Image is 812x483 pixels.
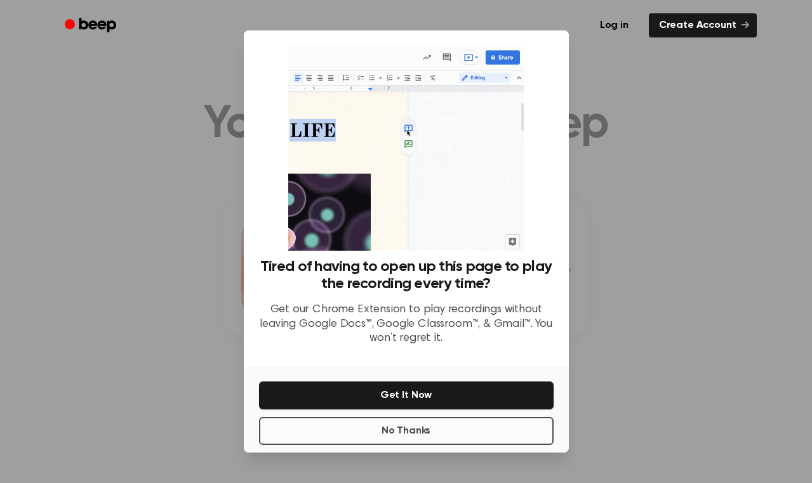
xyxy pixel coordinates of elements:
a: Log in [587,11,641,40]
h3: Tired of having to open up this page to play the recording every time? [259,258,554,293]
p: Get our Chrome Extension to play recordings without leaving Google Docs™, Google Classroom™, & Gm... [259,303,554,346]
a: Create Account [649,13,757,37]
button: Get It Now [259,381,554,409]
img: Beep extension in action [288,46,524,251]
a: Beep [56,13,128,38]
button: No Thanks [259,417,554,445]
